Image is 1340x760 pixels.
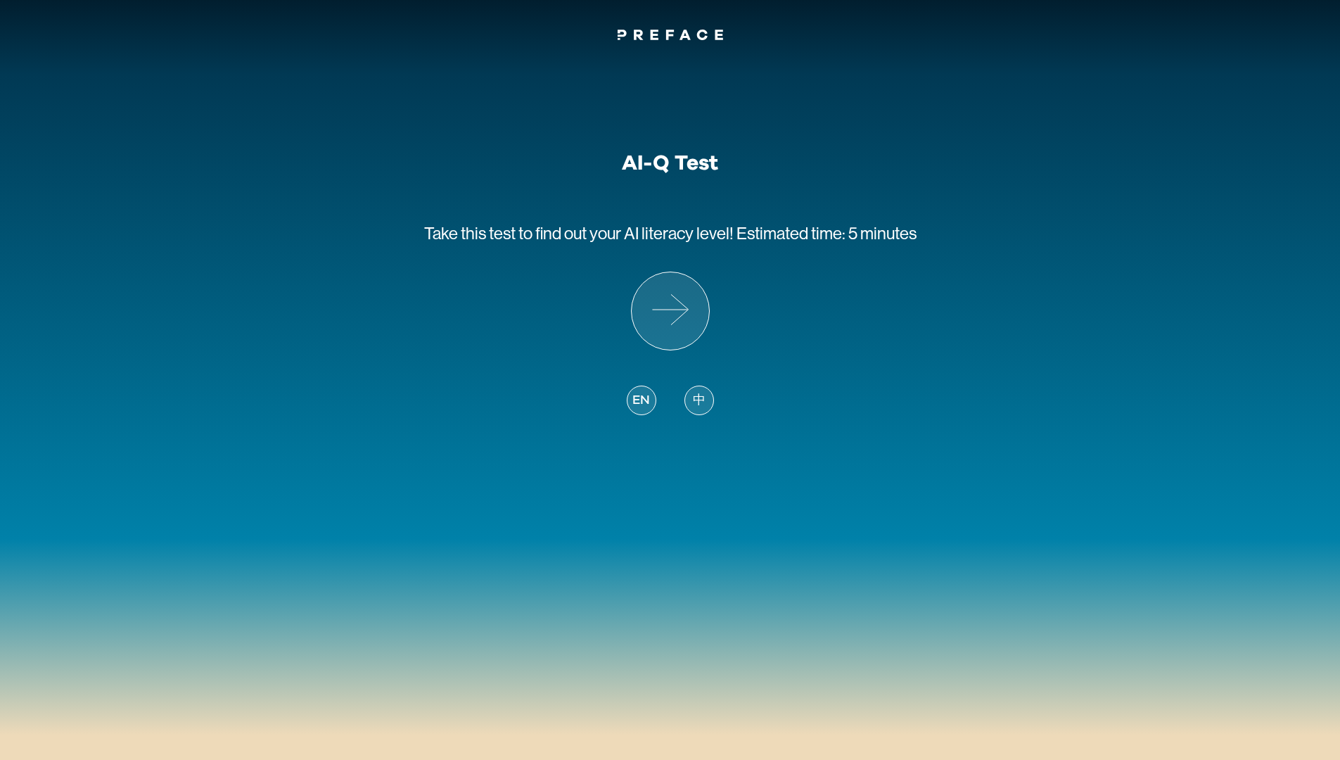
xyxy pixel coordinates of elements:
span: 中 [693,391,706,410]
span: find out your AI literacy level! [535,224,734,243]
span: EN [632,391,649,410]
h1: AI-Q Test [622,151,718,176]
span: Estimated time: 5 minutes [736,224,917,243]
span: Take this test to [424,224,532,243]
